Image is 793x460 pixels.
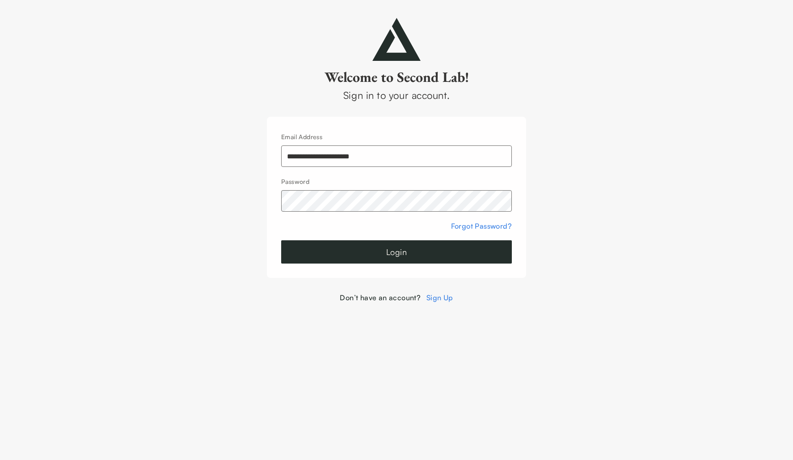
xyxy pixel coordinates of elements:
img: secondlab-logo [372,18,421,61]
button: Login [281,240,512,264]
div: Don’t have an account? [267,292,526,303]
div: Sign in to your account. [267,88,526,102]
a: Sign Up [426,293,453,302]
a: Forgot Password? [451,221,512,230]
label: Password [281,178,309,185]
h2: Welcome to Second Lab! [267,68,526,86]
label: Email Address [281,133,322,141]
